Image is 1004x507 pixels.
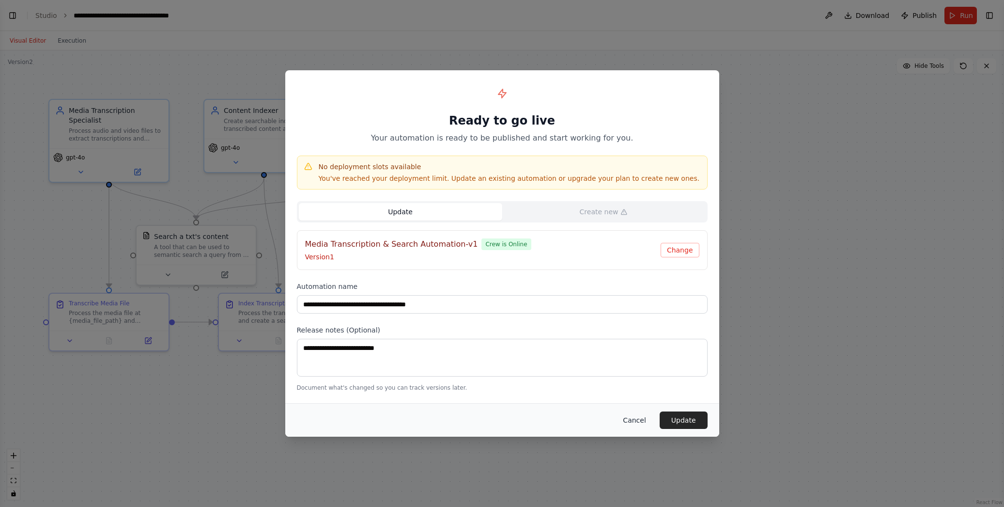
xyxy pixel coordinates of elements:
[297,325,708,335] label: Release notes (Optional)
[660,412,708,429] button: Update
[305,238,478,250] h4: Media Transcription & Search Automation-v1
[299,203,502,221] button: Update
[319,162,700,172] h4: No deployment slots available
[297,282,708,291] label: Automation name
[305,252,661,262] p: Version 1
[502,203,706,221] button: Create new
[319,174,700,183] p: You've reached your deployment limit. Update an existing automation or upgrade your plan to creat...
[297,132,708,144] p: Your automation is ready to be published and start working for you.
[297,113,708,128] h1: Ready to go live
[481,238,531,250] span: Crew is Online
[297,384,708,392] p: Document what's changed so you can track versions later.
[661,243,699,257] button: Change
[615,412,653,429] button: Cancel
